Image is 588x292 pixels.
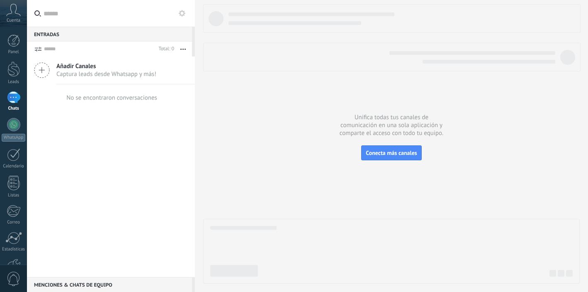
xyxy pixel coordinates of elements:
div: Correo [2,220,26,225]
div: Leads [2,79,26,85]
span: Cuenta [7,18,20,23]
span: Captura leads desde Whatsapp y más! [56,70,156,78]
div: Panel [2,49,26,55]
div: No se encontraron conversaciones [66,94,157,102]
div: WhatsApp [2,134,25,142]
button: Conecta más canales [361,145,421,160]
div: Listas [2,193,26,198]
div: Entradas [27,27,192,42]
div: Calendario [2,164,26,169]
div: Menciones & Chats de equipo [27,277,192,292]
div: Estadísticas [2,247,26,252]
span: Añadir Canales [56,62,156,70]
span: Conecta más canales [366,149,417,157]
div: Total: 0 [156,45,174,53]
div: Chats [2,106,26,111]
